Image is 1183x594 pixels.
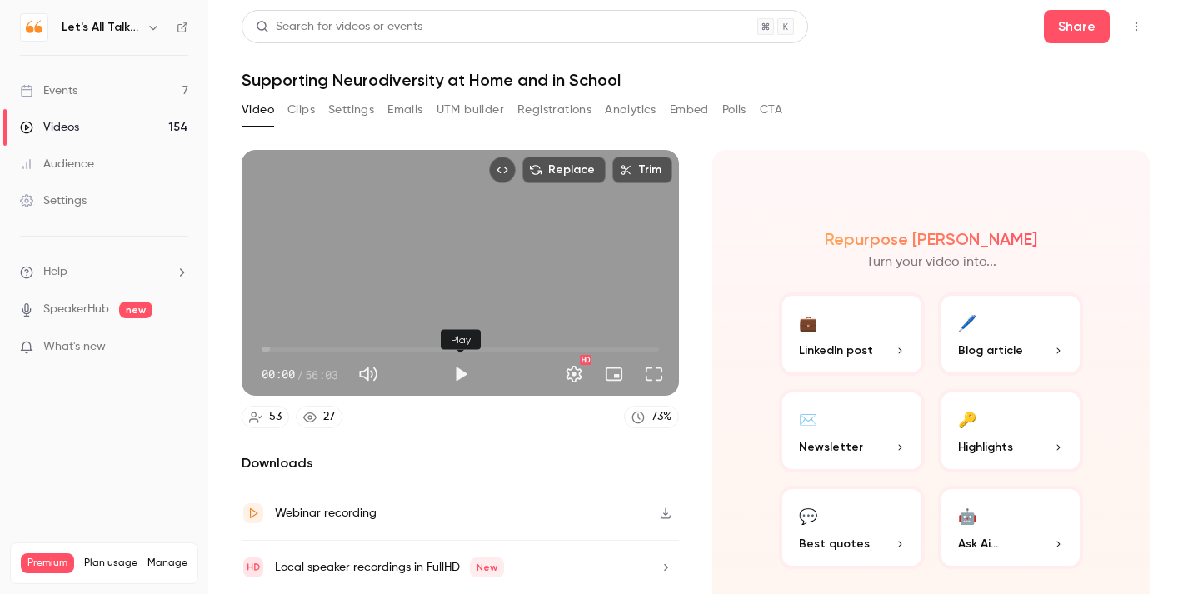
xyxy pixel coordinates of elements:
button: Embed [670,97,709,123]
span: New [470,557,504,577]
button: Trim [612,157,672,183]
span: 00:00 [262,366,295,383]
span: Newsletter [799,438,863,456]
div: 73 % [651,408,671,426]
span: Highlights [958,438,1013,456]
h2: Downloads [242,453,679,473]
h1: Supporting Neurodiversity at Home and in School [242,70,1150,90]
li: help-dropdown-opener [20,263,188,281]
div: 💬 [799,502,817,528]
span: Premium [21,553,74,573]
button: 💬Best quotes [779,486,925,569]
span: What's new [43,338,106,356]
div: Audience [20,156,94,172]
div: 🔑 [958,406,976,432]
a: 73% [624,406,679,428]
button: Emails [387,97,422,123]
button: Replace [522,157,606,183]
span: 56:03 [305,366,338,383]
button: Embed video [489,157,516,183]
button: Settings [328,97,374,123]
button: Polls [722,97,746,123]
h2: Repurpose [PERSON_NAME] [825,229,1037,249]
a: 53 [242,406,289,428]
div: 00:00 [262,366,338,383]
button: Analytics [605,97,656,123]
button: 💼LinkedIn post [779,292,925,376]
button: 🤖Ask Ai... [938,486,1084,569]
button: Clips [287,97,315,123]
span: Plan usage [84,557,137,570]
button: Settings [557,357,591,391]
span: Blog article [958,342,1023,359]
div: Local speaker recordings in FullHD [275,557,504,577]
h6: Let's All Talk Mental Health [62,19,140,36]
button: Top Bar Actions [1123,13,1150,40]
button: Video [242,97,274,123]
button: 🔑Highlights [938,389,1084,472]
div: HD [580,355,591,365]
span: / [297,366,303,383]
div: 🖊️ [958,309,976,335]
p: Turn your video into... [866,252,996,272]
div: 27 [323,408,335,426]
span: new [119,302,152,318]
button: UTM builder [437,97,504,123]
div: Videos [20,119,79,136]
div: Settings [20,192,87,209]
button: Mute [352,357,385,391]
button: ✉️Newsletter [779,389,925,472]
div: Events [20,82,77,99]
button: 🖊️Blog article [938,292,1084,376]
div: 💼 [799,309,817,335]
div: Search for videos or events [256,18,422,36]
div: 53 [269,408,282,426]
div: Webinar recording [275,503,377,523]
div: ✉️ [799,406,817,432]
span: Ask Ai... [958,535,998,552]
a: 27 [296,406,342,428]
span: Help [43,263,67,281]
button: Full screen [637,357,671,391]
button: CTA [760,97,782,123]
span: LinkedIn post [799,342,873,359]
img: Let's All Talk Mental Health [21,14,47,41]
span: Best quotes [799,535,870,552]
iframe: Noticeable Trigger [168,340,188,355]
a: SpeakerHub [43,301,109,318]
div: Play [441,330,481,350]
a: Manage [147,557,187,570]
button: Share [1044,10,1110,43]
div: 🤖 [958,502,976,528]
button: Turn on miniplayer [597,357,631,391]
button: Play [444,357,477,391]
button: Registrations [517,97,591,123]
